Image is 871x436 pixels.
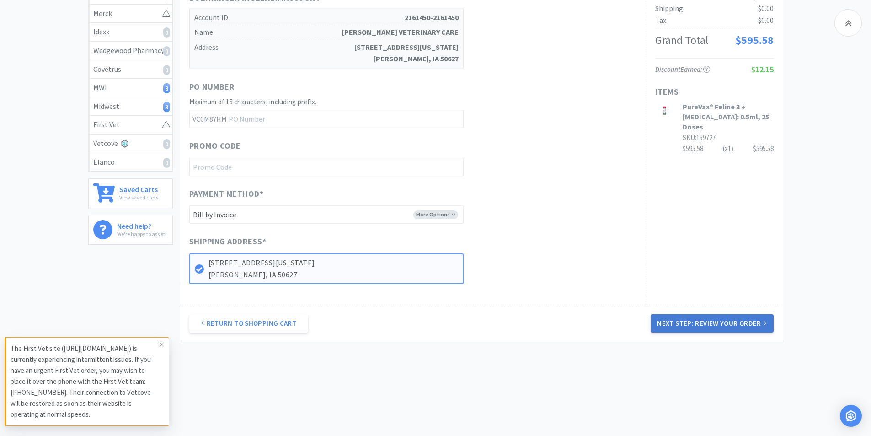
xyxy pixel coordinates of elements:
[735,33,774,47] span: $595.58
[93,101,168,113] div: Midwest
[758,16,774,25] span: $0.00
[189,81,235,94] span: PO Number
[117,220,166,230] h6: Need help?
[93,82,168,94] div: MWI
[683,143,774,154] div: $595.58
[655,65,710,74] span: Discount Earned:
[89,60,172,79] a: Covetrus0
[753,143,774,154] div: $595.58
[723,143,733,154] div: (x 1 )
[189,110,229,128] span: VC0M8YHM
[163,46,170,56] i: 0
[189,158,464,176] input: Promo Code
[93,8,168,20] div: Merck
[651,314,773,333] button: Next Step: Review Your Order
[163,139,170,149] i: 0
[89,116,172,135] a: First Vet
[354,42,459,65] strong: [STREET_ADDRESS][US_STATE] [PERSON_NAME], IA 50627
[208,269,458,281] p: [PERSON_NAME], IA 50627
[163,158,170,168] i: 0
[194,40,459,66] h5: Address
[655,3,683,15] div: Shipping
[194,11,459,26] h5: Account ID
[117,230,166,238] p: We're happy to assist!
[655,102,673,120] img: 732ef1de9d2c44939d8d37ff4876569b_335432.png
[194,25,459,40] h5: Name
[655,32,708,49] div: Grand Total
[93,138,168,150] div: Vetcove
[840,405,862,427] div: Open Intercom Messenger
[93,45,168,57] div: Wedgewood Pharmacy
[189,97,317,106] span: Maximum of 15 characters, including prefix.
[88,178,173,208] a: Saved CartsView saved carts
[93,156,168,168] div: Elanco
[683,102,774,132] h3: PureVax® Feline 3 + [MEDICAL_DATA]: 0.5ml, 25 Doses
[189,110,464,128] input: PO Number
[189,140,241,153] span: Promo Code
[89,135,172,153] a: Vetcove0
[163,65,170,75] i: 0
[89,79,172,97] a: MWI3
[208,257,458,269] p: [STREET_ADDRESS][US_STATE]
[758,4,774,13] span: $0.00
[93,64,168,75] div: Covetrus
[89,97,172,116] a: Midwest3
[11,343,160,420] p: The First Vet site ([URL][DOMAIN_NAME]) is currently experiencing intermittent issues. If you hav...
[163,83,170,93] i: 3
[163,102,170,112] i: 3
[189,314,308,333] a: Return to Shopping Cart
[93,26,168,38] div: Idexx
[93,119,168,131] div: First Vet
[119,183,158,193] h6: Saved Carts
[89,5,172,23] a: Merck
[89,153,172,172] a: Elanco0
[189,188,264,201] span: Payment Method *
[655,86,774,99] h1: Items
[342,27,459,38] strong: [PERSON_NAME] VETERINARY CARE
[655,15,666,27] div: Tax
[89,42,172,60] a: Wedgewood Pharmacy0
[683,133,716,142] span: SKU: 159727
[163,27,170,38] i: 0
[89,23,172,42] a: Idexx0
[119,193,158,202] p: View saved carts
[189,235,267,248] span: Shipping Address *
[751,64,774,75] span: $12.15
[405,12,459,24] strong: 2161450-2161450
